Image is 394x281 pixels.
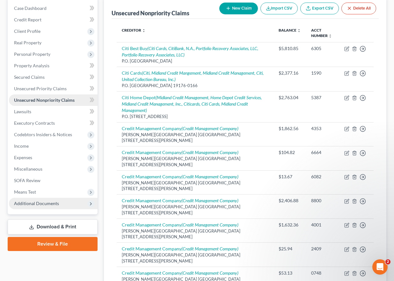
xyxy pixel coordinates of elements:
div: P.O. [GEOGRAPHIC_DATA] 19176-0166 [122,83,268,89]
i: (Credit Management Company) [181,270,238,276]
i: (Credit Management Company) [181,222,238,227]
span: Personal Property [14,51,50,57]
div: $53.13 [279,270,301,276]
div: $104.82 [279,149,301,156]
div: $1,862.56 [279,125,301,132]
div: Unsecured Nonpriority Claims [112,9,189,17]
a: Case Dashboard [9,3,98,14]
div: 0748 [311,270,334,276]
i: (Credit Management Company) [181,174,238,179]
i: (Credit Management Company) [181,246,238,251]
a: Property Analysis [9,60,98,71]
div: $2,377.16 [279,70,301,76]
a: Credit Management Company(Credit Management Company) [122,150,238,155]
span: Case Dashboard [14,5,47,11]
div: $2,763.04 [279,94,301,101]
span: Unsecured Nonpriority Claims [14,97,75,103]
div: $2,406.88 [279,197,301,204]
a: Lawsuits [9,106,98,117]
a: Unsecured Priority Claims [9,83,98,94]
a: Creditor unfold_more [122,28,146,33]
span: Expenses [14,155,32,160]
span: Real Property [14,40,41,45]
a: Credit Management Company(Credit Management Company) [122,270,238,276]
div: $1,632.36 [279,222,301,228]
button: Import CSV [260,3,298,14]
div: 6305 [311,45,334,52]
a: Credit Management Company(Credit Management Company) [122,246,238,251]
a: Credit Management Company(Credit Management Company) [122,222,238,227]
i: (Credit Management Company) [181,150,238,155]
i: (Credit Management Company) [181,198,238,203]
a: Export CSV [300,3,339,14]
button: New Claim [219,3,258,14]
i: (Citi Cards, CitiBank, N.A., Portfolio Recovery Associates, LLC, Portfolio Recovery Associates, LLC) [122,46,258,57]
span: Codebtors Insiders & Notices [14,132,72,137]
div: [PERSON_NAME][GEOGRAPHIC_DATA] [GEOGRAPHIC_DATA][STREET_ADDRESS][PERSON_NAME] [122,180,268,192]
iframe: Intercom live chat [372,259,388,275]
div: [PERSON_NAME][GEOGRAPHIC_DATA] [GEOGRAPHIC_DATA][STREET_ADDRESS][PERSON_NAME] [122,204,268,216]
span: Credit Report [14,17,41,22]
div: 8800 [311,197,334,204]
a: Executory Contracts [9,117,98,129]
a: SOFA Review [9,175,98,186]
i: (Credit Management Company) [181,126,238,131]
i: unfold_more [142,29,146,33]
a: Review & File [8,237,98,251]
span: Means Test [14,189,36,195]
div: P.O. [STREET_ADDRESS] [122,114,268,120]
div: [PERSON_NAME][GEOGRAPHIC_DATA] [GEOGRAPHIC_DATA][STREET_ADDRESS][PERSON_NAME] [122,252,268,264]
a: Citi Cards(Citi, Midland Credit Mangement, Midland Credit Management, Citi, United Collection Bur... [122,70,264,82]
div: 2409 [311,246,334,252]
span: Property Analysis [14,63,49,68]
a: Secured Claims [9,71,98,83]
div: $5,810.85 [279,45,301,52]
i: (Citi, Midland Credit Mangement, Midland Credit Management, Citi, United Collection Bureau, Inc.) [122,70,264,82]
span: Income [14,143,29,149]
div: $13.67 [279,174,301,180]
div: P.O. [GEOGRAPHIC_DATA] [122,58,268,64]
span: Lawsuits [14,109,31,114]
a: Credit Report [9,14,98,26]
div: [PERSON_NAME][GEOGRAPHIC_DATA] [GEOGRAPHIC_DATA][STREET_ADDRESS][PERSON_NAME] [122,156,268,167]
i: (Midland Credit Management, Home Depot Credit Services, Midland Credit Management, Inc., Citicard... [122,95,262,113]
div: 6664 [311,149,334,156]
span: Additional Documents [14,201,59,206]
div: [PERSON_NAME][GEOGRAPHIC_DATA] [GEOGRAPHIC_DATA][STREET_ADDRESS][PERSON_NAME] [122,228,268,240]
i: unfold_more [328,34,332,38]
span: Miscellaneous [14,166,42,172]
span: Executory Contracts [14,120,55,126]
span: Client Profile [14,28,40,34]
div: 4353 [311,125,334,132]
i: unfold_more [297,29,301,33]
a: Acct Number unfold_more [311,28,332,38]
a: Credit Management Company(Credit Management Company) [122,198,238,203]
div: 4001 [311,222,334,228]
div: 5387 [311,94,334,101]
span: SOFA Review [14,178,40,183]
a: Citi Best Buy(Citi Cards, CitiBank, N.A., Portfolio Recovery Associates, LLC, Portfolio Recovery ... [122,46,258,57]
span: Secured Claims [14,74,45,80]
a: Unsecured Nonpriority Claims [9,94,98,106]
a: Download & Print [8,219,98,234]
a: Credit Management Company(Credit Management Company) [122,174,238,179]
a: Credit Management Company(Credit Management Company) [122,126,238,131]
span: 2 [385,259,390,264]
button: Delete All [341,3,376,14]
div: 6082 [311,174,334,180]
a: Citi Home Depot(Midland Credit Management, Home Depot Credit Services, Midland Credit Management,... [122,95,262,113]
div: $25.94 [279,246,301,252]
div: 1590 [311,70,334,76]
div: [PERSON_NAME][GEOGRAPHIC_DATA] [GEOGRAPHIC_DATA][STREET_ADDRESS][PERSON_NAME] [122,132,268,144]
a: Balance unfold_more [279,28,301,33]
span: Unsecured Priority Claims [14,86,67,91]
